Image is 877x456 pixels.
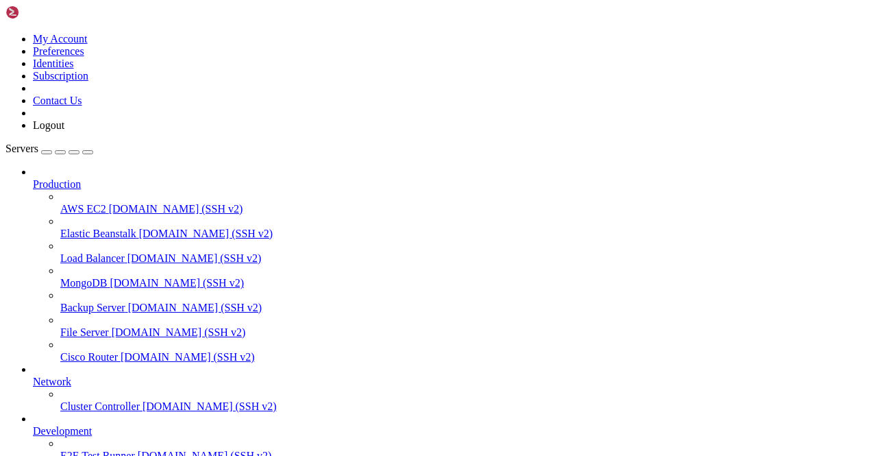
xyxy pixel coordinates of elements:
[143,400,277,412] span: [DOMAIN_NAME] (SSH v2)
[60,277,107,289] span: MongoDB
[33,58,74,69] a: Identities
[33,178,872,191] a: Production
[139,228,273,239] span: [DOMAIN_NAME] (SSH v2)
[33,425,872,437] a: Development
[5,143,38,154] span: Servers
[60,326,872,339] a: File Server [DOMAIN_NAME] (SSH v2)
[60,314,872,339] li: File Server [DOMAIN_NAME] (SSH v2)
[33,376,872,388] a: Network
[60,252,872,265] a: Load Balancer [DOMAIN_NAME] (SSH v2)
[60,388,872,413] li: Cluster Controller [DOMAIN_NAME] (SSH v2)
[112,326,246,338] span: [DOMAIN_NAME] (SSH v2)
[128,302,262,313] span: [DOMAIN_NAME] (SSH v2)
[127,252,262,264] span: [DOMAIN_NAME] (SSH v2)
[60,400,140,412] span: Cluster Controller
[60,351,872,363] a: Cisco Router [DOMAIN_NAME] (SSH v2)
[33,376,71,387] span: Network
[60,265,872,289] li: MongoDB [DOMAIN_NAME] (SSH v2)
[33,178,81,190] span: Production
[60,351,118,363] span: Cisco Router
[60,228,872,240] a: Elastic Beanstalk [DOMAIN_NAME] (SSH v2)
[60,400,872,413] a: Cluster Controller [DOMAIN_NAME] (SSH v2)
[60,326,109,338] span: File Server
[60,302,872,314] a: Backup Server [DOMAIN_NAME] (SSH v2)
[33,119,64,131] a: Logout
[60,191,872,215] li: AWS EC2 [DOMAIN_NAME] (SSH v2)
[33,70,88,82] a: Subscription
[121,351,255,363] span: [DOMAIN_NAME] (SSH v2)
[60,228,136,239] span: Elastic Beanstalk
[60,289,872,314] li: Backup Server [DOMAIN_NAME] (SSH v2)
[60,277,872,289] a: MongoDB [DOMAIN_NAME] (SSH v2)
[60,339,872,363] li: Cisco Router [DOMAIN_NAME] (SSH v2)
[110,277,244,289] span: [DOMAIN_NAME] (SSH v2)
[60,240,872,265] li: Load Balancer [DOMAIN_NAME] (SSH v2)
[109,203,243,215] span: [DOMAIN_NAME] (SSH v2)
[60,215,872,240] li: Elastic Beanstalk [DOMAIN_NAME] (SSH v2)
[33,166,872,363] li: Production
[60,203,872,215] a: AWS EC2 [DOMAIN_NAME] (SSH v2)
[33,33,88,45] a: My Account
[5,143,93,154] a: Servers
[33,95,82,106] a: Contact Us
[60,302,125,313] span: Backup Server
[33,425,92,437] span: Development
[33,45,84,57] a: Preferences
[60,252,125,264] span: Load Balancer
[60,203,106,215] span: AWS EC2
[33,363,872,413] li: Network
[5,5,84,19] img: Shellngn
